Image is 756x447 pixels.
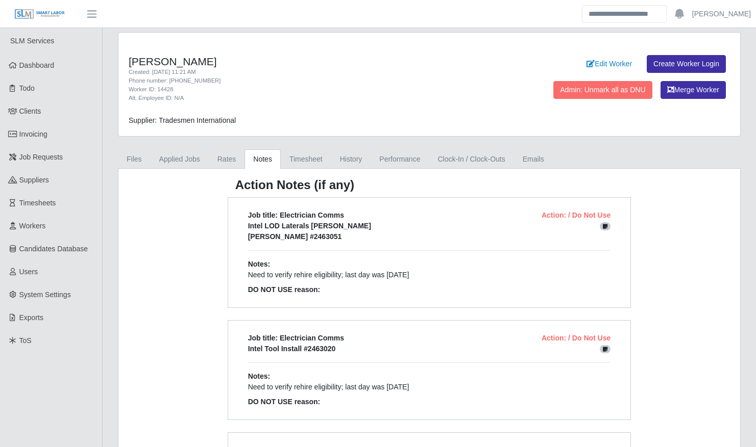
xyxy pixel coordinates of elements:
[331,149,371,169] a: History
[235,177,624,193] h3: Action Notes (if any)
[542,211,566,219] span: Action:
[19,130,47,138] span: Invoicing
[19,245,88,253] span: Candidates Database
[19,336,32,345] span: ToS
[514,149,553,169] a: Emails
[600,222,611,230] a: Edit Note
[568,334,611,342] span: / Do Not Use
[129,85,473,94] div: Worker ID: 14428
[248,260,271,268] span: Notes:
[19,268,38,276] span: Users
[245,149,281,169] a: Notes
[10,37,54,45] span: SLM Services
[371,149,429,169] a: Performance
[248,285,321,294] span: DO NOT USE reason:
[19,222,46,230] span: Workers
[19,153,63,161] span: Job Requests
[248,382,611,392] p: Need to verify rehire eligibility; last day was [DATE]
[553,81,652,99] button: Admin: Unmark all as DNU
[19,107,41,115] span: Clients
[19,61,55,69] span: Dashboard
[19,176,49,184] span: Suppliers
[248,270,611,280] p: Need to verify rehire eligibility; last day was [DATE]
[580,55,639,73] a: Edit Worker
[151,149,209,169] a: Applied Jobs
[248,398,321,406] span: DO NOT USE reason:
[281,149,331,169] a: Timesheet
[542,334,566,342] span: Action:
[129,76,473,85] div: Phone number: [PHONE_NUMBER]
[692,9,751,19] a: [PERSON_NAME]
[582,5,667,23] input: Search
[19,291,71,299] span: System Settings
[429,149,514,169] a: Clock-In / Clock-Outs
[248,372,271,380] span: Notes:
[118,149,151,169] a: Files
[19,313,43,322] span: Exports
[568,211,611,219] span: / Do Not Use
[19,84,35,92] span: Todo
[14,9,65,20] img: SLM Logo
[647,55,726,73] a: Create Worker Login
[209,149,245,169] a: Rates
[248,334,344,342] span: Job title: Electrician Comms
[129,116,236,124] span: Supplier: Tradesmen International
[129,68,473,76] div: Created: [DATE] 11:21 AM
[129,55,473,68] h4: [PERSON_NAME]
[19,199,56,207] span: Timesheets
[129,94,473,102] div: Alt. Employee ID: N/A
[248,211,344,219] span: Job title: Electrician Comms
[600,345,611,353] a: Edit Note
[248,222,371,241] span: Intel LOD Laterals [PERSON_NAME] [PERSON_NAME] #2463051
[248,345,336,353] span: Intel Tool Install #2463020
[661,81,726,99] button: Merge Worker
